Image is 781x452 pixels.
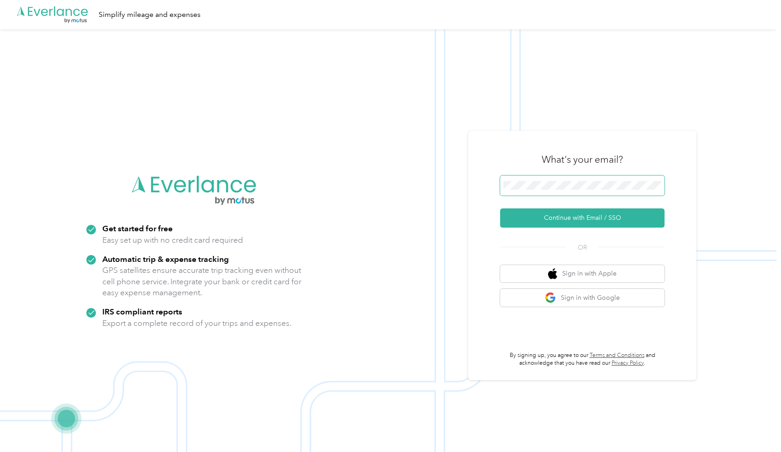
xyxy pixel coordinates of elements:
h3: What's your email? [542,153,623,166]
a: Privacy Policy [612,360,644,367]
button: apple logoSign in with Apple [500,265,665,283]
strong: IRS compliant reports [102,307,182,316]
strong: Automatic trip & expense tracking [102,254,229,264]
p: By signing up, you agree to our and acknowledge that you have read our . [500,351,665,367]
strong: Get started for free [102,223,173,233]
img: google logo [545,292,556,303]
p: Export a complete record of your trips and expenses. [102,318,291,329]
div: Simplify mileage and expenses [99,9,201,21]
span: OR [566,243,598,252]
a: Terms and Conditions [590,352,644,359]
p: Easy set up with no credit card required [102,234,243,246]
img: apple logo [548,268,557,280]
button: Continue with Email / SSO [500,208,665,228]
button: google logoSign in with Google [500,289,665,307]
p: GPS satellites ensure accurate trip tracking even without cell phone service. Integrate your bank... [102,265,302,298]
